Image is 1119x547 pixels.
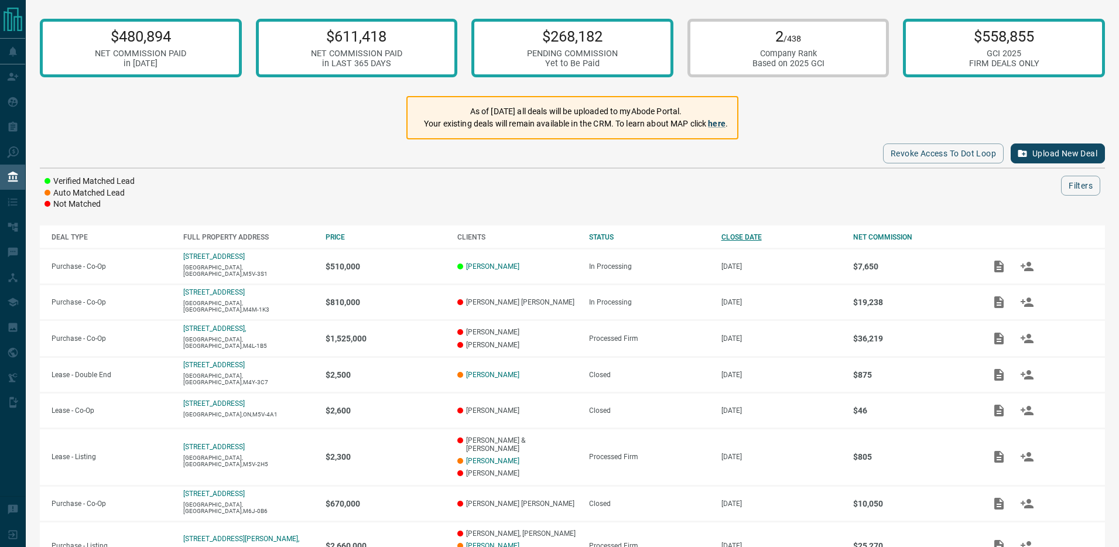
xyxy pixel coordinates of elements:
p: [PERSON_NAME] & [PERSON_NAME] [457,436,577,453]
span: Match Clients [1013,370,1041,378]
p: $10,050 [853,499,973,508]
li: Auto Matched Lead [45,187,135,199]
p: $611,418 [311,28,402,45]
p: Purchase - Co-Op [52,262,172,271]
div: GCI 2025 [969,49,1039,59]
p: Purchase - Co-Op [52,298,172,306]
div: in [DATE] [95,59,186,69]
span: Match Clients [1013,262,1041,270]
span: Add / View Documents [985,298,1013,306]
p: [DATE] [721,262,841,271]
span: Add / View Documents [985,499,1013,507]
p: $268,182 [527,28,618,45]
button: Revoke Access to Dot Loop [883,143,1004,163]
p: [PERSON_NAME] [PERSON_NAME] [457,500,577,508]
div: Processed Firm [589,334,709,343]
p: $2,500 [326,370,446,380]
p: [PERSON_NAME], [PERSON_NAME] [457,529,577,538]
p: [DATE] [721,406,841,415]
p: [PERSON_NAME] [PERSON_NAME] [457,298,577,306]
a: [STREET_ADDRESS] [183,361,245,369]
span: Add / View Documents [985,452,1013,460]
p: $875 [853,370,973,380]
div: CLIENTS [457,233,577,241]
p: [GEOGRAPHIC_DATA],[GEOGRAPHIC_DATA],M4M-1K3 [183,300,314,313]
p: [GEOGRAPHIC_DATA],[GEOGRAPHIC_DATA],M5V-2H5 [183,454,314,467]
span: /438 [783,34,801,44]
div: In Processing [589,298,709,306]
a: [STREET_ADDRESS][PERSON_NAME], [183,535,299,543]
span: Add / View Documents [985,262,1013,270]
div: Closed [589,500,709,508]
p: [DATE] [721,371,841,379]
span: Add / View Documents [985,370,1013,378]
p: $7,650 [853,262,973,271]
a: here [708,119,726,128]
span: Add / View Documents [985,334,1013,342]
a: [STREET_ADDRESS] [183,490,245,498]
p: $810,000 [326,298,446,307]
p: $2,300 [326,452,446,461]
div: Yet to Be Paid [527,59,618,69]
p: Purchase - Co-Op [52,334,172,343]
div: in LAST 365 DAYS [311,59,402,69]
a: [PERSON_NAME] [466,262,519,271]
div: FULL PROPERTY ADDRESS [183,233,314,241]
p: [DATE] [721,298,841,306]
p: [PERSON_NAME] [457,341,577,349]
p: [GEOGRAPHIC_DATA],ON,M5V-4A1 [183,411,314,418]
p: $510,000 [326,262,446,271]
div: Closed [589,406,709,415]
span: Match Clients [1013,452,1041,460]
p: 2 [752,28,824,45]
a: [STREET_ADDRESS] [183,443,245,451]
p: Lease - Double End [52,371,172,379]
p: $2,600 [326,406,446,415]
p: [DATE] [721,334,841,343]
p: $36,219 [853,334,973,343]
div: STATUS [589,233,709,241]
div: NET COMMISSION PAID [95,49,186,59]
p: [DATE] [721,500,841,508]
div: NET COMMISSION [853,233,973,241]
div: NET COMMISSION PAID [311,49,402,59]
p: As of [DATE] all deals will be uploaded to myAbode Portal. [424,105,728,118]
p: $19,238 [853,298,973,307]
a: [STREET_ADDRESS] [183,399,245,408]
p: Your existing deals will remain available in the CRM. To learn about MAP click . [424,118,728,130]
a: [PERSON_NAME] [466,371,519,379]
p: [PERSON_NAME] [457,469,577,477]
p: $805 [853,452,973,461]
p: $46 [853,406,973,415]
p: [GEOGRAPHIC_DATA],[GEOGRAPHIC_DATA],M5V-3S1 [183,264,314,277]
a: [PERSON_NAME] [466,457,519,465]
div: Processed Firm [589,453,709,461]
div: Company Rank [752,49,824,59]
div: PENDING COMMISSION [527,49,618,59]
li: Not Matched [45,199,135,210]
p: [DATE] [721,453,841,461]
span: Match Clients [1013,334,1041,342]
div: In Processing [589,262,709,271]
a: [STREET_ADDRESS] [183,288,245,296]
p: [STREET_ADDRESS], [183,324,246,333]
p: [GEOGRAPHIC_DATA],[GEOGRAPHIC_DATA],M4L-1B5 [183,336,314,349]
span: Add / View Documents [985,406,1013,414]
p: Lease - Listing [52,453,172,461]
div: Based on 2025 GCI [752,59,824,69]
div: DEAL TYPE [52,233,172,241]
span: Match Clients [1013,298,1041,306]
p: [GEOGRAPHIC_DATA],[GEOGRAPHIC_DATA],M6J-0B6 [183,501,314,514]
a: [STREET_ADDRESS] [183,252,245,261]
p: Lease - Co-Op [52,406,172,415]
p: $480,894 [95,28,186,45]
p: [PERSON_NAME] [457,406,577,415]
button: Upload New Deal [1011,143,1105,163]
li: Verified Matched Lead [45,176,135,187]
p: $1,525,000 [326,334,446,343]
p: [GEOGRAPHIC_DATA],[GEOGRAPHIC_DATA],M4Y-3C7 [183,372,314,385]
